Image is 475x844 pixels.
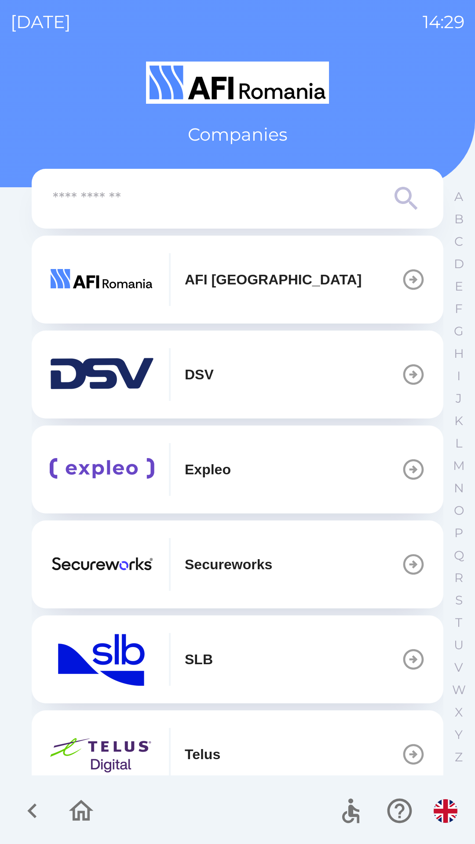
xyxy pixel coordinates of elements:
button: Y [448,724,470,746]
p: O [454,503,464,518]
p: S [455,593,463,608]
p: 14:29 [423,9,464,35]
p: Telus [185,744,220,765]
button: DSV [32,331,443,418]
button: P [448,522,470,544]
p: C [454,234,463,249]
button: L [448,432,470,455]
p: B [454,211,464,227]
img: 75f52d2f-686a-4e6a-90e2-4b12f5eeffd1.png [49,253,155,306]
button: W [448,679,470,701]
p: F [455,301,463,316]
button: I [448,365,470,387]
button: Secureworks [32,520,443,608]
button: X [448,701,470,724]
img: en flag [434,799,457,823]
p: P [454,525,463,541]
p: I [457,368,460,384]
p: T [455,615,462,630]
p: Y [455,727,463,742]
p: N [454,480,464,496]
p: H [454,346,464,361]
p: [DATE] [11,9,71,35]
p: AFI [GEOGRAPHIC_DATA] [185,269,362,290]
button: H [448,342,470,365]
button: U [448,634,470,656]
button: O [448,499,470,522]
p: Companies [188,121,288,148]
img: 82bcf90f-76b5-4898-8699-c9a77ab99bdf.png [49,728,155,781]
button: A [448,186,470,208]
img: Logo [32,62,443,104]
img: 03755b6d-6944-4efa-bf23-0453712930be.png [49,633,155,686]
p: K [454,413,463,429]
button: C [448,230,470,253]
button: N [448,477,470,499]
button: K [448,410,470,432]
button: T [448,611,470,634]
button: E [448,275,470,298]
p: DSV [185,364,214,385]
p: W [452,682,466,698]
p: Z [455,749,463,765]
img: 20972833-2f7f-4d36-99fe-9acaa80a170c.png [49,538,155,591]
button: D [448,253,470,275]
p: G [454,324,464,339]
img: 10e83967-b993-470b-b22e-7c33373d2a4b.png [49,443,155,496]
button: S [448,589,470,611]
button: SLB [32,615,443,703]
button: G [448,320,470,342]
p: Q [454,548,464,563]
p: U [454,637,464,653]
button: R [448,567,470,589]
button: Q [448,544,470,567]
p: M [453,458,465,473]
button: Z [448,746,470,768]
p: D [454,256,464,272]
p: A [454,189,463,204]
p: L [455,436,462,451]
button: AFI [GEOGRAPHIC_DATA] [32,236,443,324]
p: Expleo [185,459,231,480]
button: F [448,298,470,320]
p: J [456,391,462,406]
button: Expleo [32,426,443,513]
p: R [454,570,463,586]
p: Secureworks [185,554,272,575]
p: E [455,279,463,294]
img: b802f91f-0631-48a4-8d21-27dd426beae4.png [49,348,155,401]
button: M [448,455,470,477]
button: V [448,656,470,679]
p: X [455,705,463,720]
button: B [448,208,470,230]
button: Telus [32,710,443,798]
p: V [454,660,463,675]
button: J [448,387,470,410]
p: SLB [185,649,213,670]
